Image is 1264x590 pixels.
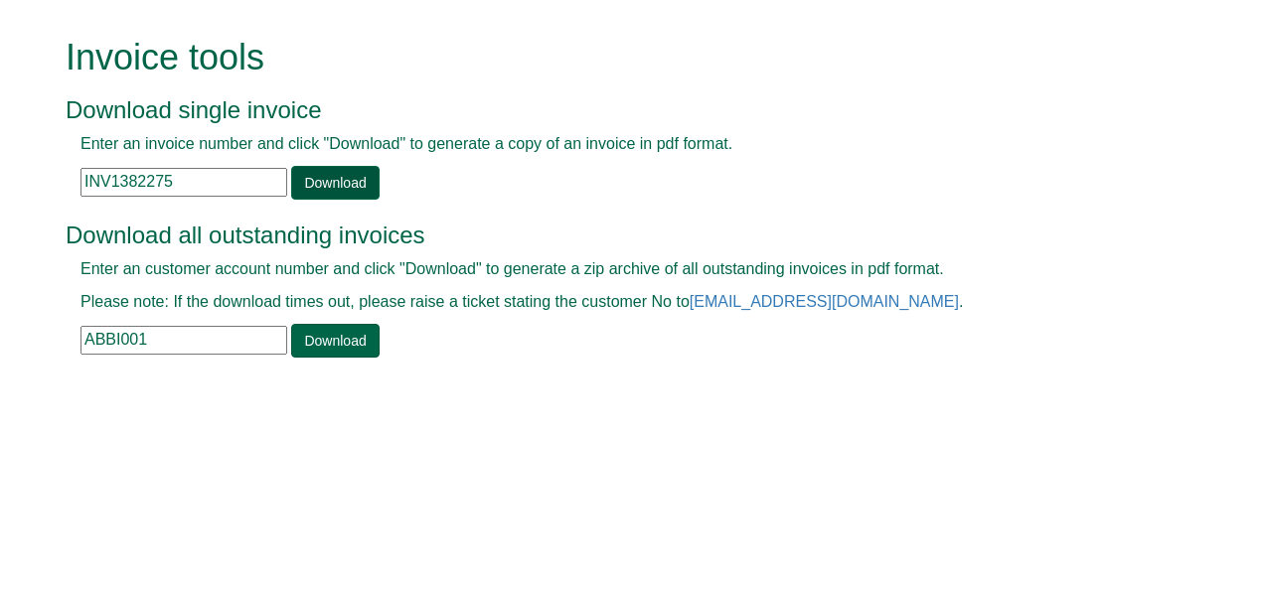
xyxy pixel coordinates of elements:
[66,97,1154,123] h3: Download single invoice
[66,38,1154,77] h1: Invoice tools
[291,166,379,200] a: Download
[291,324,379,358] a: Download
[80,168,287,197] input: e.g. INV1234
[80,258,1139,281] p: Enter an customer account number and click "Download" to generate a zip archive of all outstandin...
[80,291,1139,314] p: Please note: If the download times out, please raise a ticket stating the customer No to .
[690,293,959,310] a: [EMAIL_ADDRESS][DOMAIN_NAME]
[66,222,1154,248] h3: Download all outstanding invoices
[80,326,287,355] input: e.g. BLA02
[80,133,1139,156] p: Enter an invoice number and click "Download" to generate a copy of an invoice in pdf format.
